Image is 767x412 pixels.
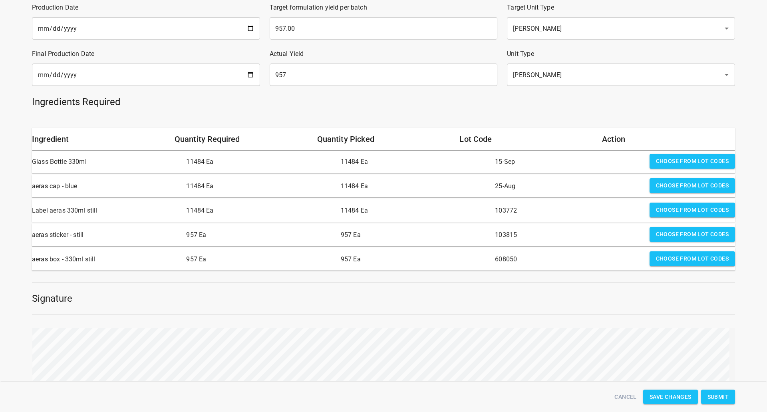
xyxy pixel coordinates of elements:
span: Submit [707,392,729,402]
p: 11484 Ea [186,178,334,194]
button: Open [721,69,732,80]
button: Choose from lot codes [650,178,735,193]
p: Glass Bottle 330ml [32,154,180,170]
p: 608050 [495,251,643,267]
p: Target Unit Type [507,3,735,12]
p: Target formulation yield per batch [270,3,498,12]
button: Cancel [611,390,640,404]
span: Save Changes [650,392,691,402]
p: Actual Yield [270,49,498,59]
p: Final Production Date [32,49,260,59]
p: 957 Ea [341,227,489,243]
p: Label aeras 330ml still [32,203,180,219]
button: Choose from lot codes [650,154,735,169]
p: aeras box - 330ml still [32,251,180,267]
span: Choose from lot codes [656,254,729,264]
button: Save Changes [643,390,698,404]
span: Choose from lot codes [656,156,729,166]
p: Unit Type [507,49,735,59]
p: aeras sticker - still [32,227,180,243]
p: 957 Ea [186,227,334,243]
p: 11484 Ea [186,154,334,170]
span: Cancel [614,392,636,402]
p: 15-Sep [495,154,643,170]
h5: Ingredients Required [32,96,735,108]
span: Choose from lot codes [656,181,729,191]
button: Open [721,23,732,34]
h6: Quantity Picked [317,133,450,145]
h6: Action [602,133,735,145]
p: 11484 Ea [341,178,489,194]
span: Choose from lot codes [656,229,729,239]
p: 25-Aug [495,178,643,194]
h5: Signature [32,292,735,305]
p: 957 Ea [341,251,489,267]
button: Choose from lot codes [650,203,735,217]
p: 11484 Ea [186,203,334,219]
p: aeras cap - blue [32,178,180,194]
h6: Lot Code [459,133,592,145]
span: Choose from lot codes [656,205,729,215]
h6: Quantity Required [175,133,308,145]
button: Choose from lot codes [650,251,735,266]
p: 957 Ea [186,251,334,267]
button: Submit [701,390,735,404]
p: 103815 [495,227,643,243]
p: 11484 Ea [341,154,489,170]
button: Choose from lot codes [650,227,735,242]
p: Production Date [32,3,260,12]
p: 103772 [495,203,643,219]
p: 11484 Ea [341,203,489,219]
h6: Ingredient [32,133,165,145]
